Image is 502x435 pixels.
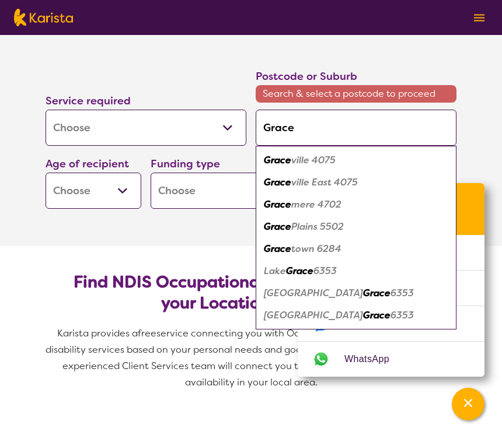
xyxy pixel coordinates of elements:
em: town 6284 [291,243,341,255]
input: Type [256,110,456,146]
label: Age of recipient [46,157,129,171]
button: Channel Menu [452,388,484,420]
div: Graceville 4075 [262,149,451,171]
em: mere 4702 [291,198,341,211]
h2: Find NDIS Occupational Therapists based on your Location & Needs [55,272,447,314]
label: Service required [46,94,131,108]
em: Lake [264,265,286,277]
em: 6353 [313,265,337,277]
em: Grace [264,220,291,233]
a: Web link opens in a new tab. [298,342,484,377]
em: ville East 4075 [291,176,358,188]
em: Grace [264,198,291,211]
em: Grace [264,176,291,188]
em: 6353 [391,309,414,321]
em: Grace [363,309,391,321]
div: Gracetown 6284 [262,238,451,260]
em: Grace [286,265,313,277]
div: Gracemere 4702 [262,194,451,216]
div: Graceville East 4075 [262,171,451,194]
em: [GEOGRAPHIC_DATA] [264,287,363,299]
em: 6353 [391,287,414,299]
span: WhatsApp [344,350,403,368]
em: ville 4075 [291,154,336,166]
div: South Lake Grace 6353 [262,304,451,327]
img: Karista logo [14,9,73,26]
span: service connecting you with Occupational Therapists and other disability services based on your p... [46,327,459,388]
label: Postcode or Suburb [256,69,357,83]
em: Plains 5502 [291,220,344,233]
img: menu [474,14,484,22]
span: Search & select a postcode to proceed [256,85,456,103]
div: Grace Plains 5502 [262,216,451,238]
em: [GEOGRAPHIC_DATA] [264,309,363,321]
span: Karista provides a [57,327,138,339]
em: Grace [363,287,391,299]
div: Lake Grace 6353 [262,260,451,282]
div: North Lake Grace 6353 [262,282,451,304]
span: free [138,327,156,339]
em: Grace [264,154,291,166]
label: Funding type [151,157,220,171]
em: Grace [264,243,291,255]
